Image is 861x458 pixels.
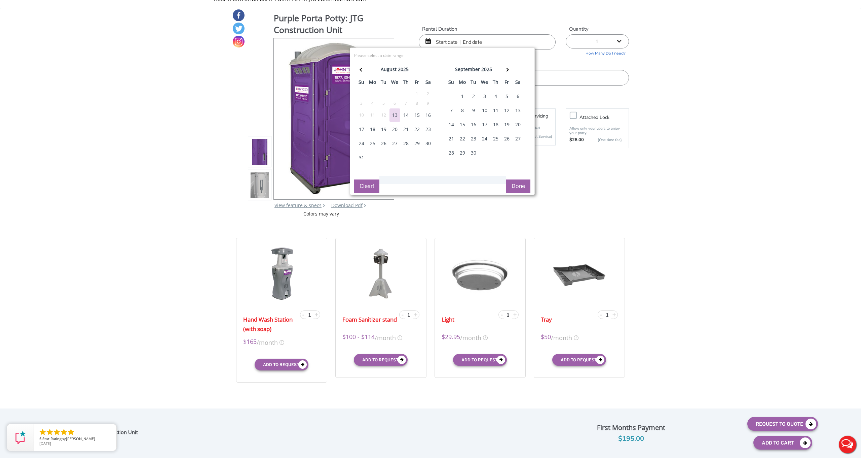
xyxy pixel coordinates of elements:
span: $165 [243,337,257,347]
div: 17 [356,123,367,136]
div: 14 [401,108,411,122]
div: 31 [356,151,367,164]
a: Light [442,315,454,324]
div: 22 [457,132,468,145]
img: 17 [442,247,519,300]
div: 26 [501,132,512,145]
div: First Months Payment [520,422,742,433]
div: 18 [367,123,378,136]
div: 21 [446,132,457,145]
div: 11 [367,111,378,119]
span: /month [257,337,278,347]
div: 19 [378,123,389,136]
label: Rental Duration [419,26,556,33]
span: - [402,310,404,319]
img: icon [574,335,578,340]
div: $195.00 [520,433,742,444]
span: /month [375,332,396,342]
div: 23 [468,132,479,145]
li:  [46,428,54,436]
th: mo [367,77,378,89]
span: $29.95 [442,332,460,342]
th: th [490,77,501,89]
div: 13 [389,108,400,122]
th: we [389,77,400,89]
div: 5 [501,90,512,103]
a: Twitter [233,23,245,34]
div: 2 [423,90,434,98]
span: + [315,310,318,319]
li:  [53,428,61,436]
div: 16 [423,108,434,122]
div: 6 [513,90,523,103]
a: Hand Wash Station (with soap) [243,315,299,334]
img: Product [251,72,269,231]
li:  [39,428,47,436]
a: Instagram [233,36,245,47]
div: 26 [378,137,389,150]
div: 7 [446,104,457,117]
th: tu [378,77,389,89]
div: 28 [446,146,457,160]
th: tu [468,77,479,89]
a: Facebook [233,9,245,21]
div: 24 [356,137,367,150]
span: by [39,437,111,441]
div: 12 [501,104,512,117]
button: Add to request [354,354,408,366]
th: fr [501,77,512,89]
span: $50 [541,332,551,342]
div: 6 [389,100,400,107]
a: Foam Sanitizer stand [342,315,397,324]
div: 20 [389,123,400,136]
h3: Attached lock [579,113,632,122]
button: Done [506,179,530,193]
div: 24 [479,132,490,145]
span: - [302,310,304,319]
button: Add to request [552,354,606,366]
span: - [501,310,503,319]
div: 5 [378,100,389,107]
div: 3 [356,100,367,107]
span: - [600,310,602,319]
div: 3 [479,90,490,103]
div: 29 [457,146,468,160]
a: How Many Do I need? [566,48,629,56]
div: 2 [468,90,479,103]
div: 30 [423,137,434,150]
span: /month [460,332,481,342]
th: we [479,77,490,89]
div: 4 [367,100,378,107]
a: Tray [541,315,552,324]
span: 5 [39,436,41,441]
div: 22 [412,123,422,136]
button: Clear! [354,179,379,193]
p: Allow only your users to enjoy your potty. [569,126,625,135]
div: 13 [513,104,523,117]
li:  [67,428,75,436]
div: 14 [446,118,457,131]
label: Quantity [566,26,629,33]
div: august [381,65,397,74]
div: 15 [457,118,468,131]
div: 11 [490,104,501,117]
div: september [455,65,480,74]
th: fr [411,77,422,89]
div: Please select a date range [354,53,517,59]
div: 25 [367,137,378,150]
div: 25 [490,132,501,145]
th: sa [422,77,434,89]
button: Add to request [453,354,507,366]
div: 7 [401,100,411,107]
input: Start date | End date [419,34,556,50]
th: su [446,77,457,89]
div: 23 [423,123,434,136]
div: 27 [389,137,400,150]
div: 27 [513,132,523,145]
div: 18 [490,118,501,131]
span: Star Rating [42,436,62,441]
img: chevron.png [364,204,366,207]
button: Add To Cart [753,436,812,450]
div: 1 [412,90,422,98]
li:  [60,428,68,436]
